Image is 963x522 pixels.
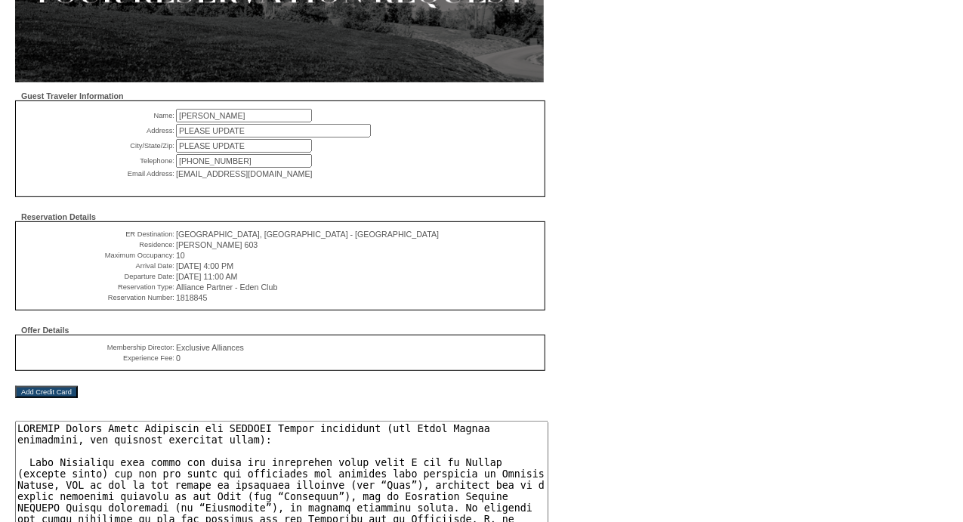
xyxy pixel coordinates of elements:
span: Offer Details [21,326,69,335]
span: [DATE] 11:00 AM [176,272,238,281]
td: Email Address: [23,169,174,178]
input: Add Credit Card [15,386,78,398]
span: 1818845 [176,293,306,302]
span: [GEOGRAPHIC_DATA], [GEOGRAPHIC_DATA] - [GEOGRAPHIC_DATA] [176,230,439,239]
td: Reservation Number: [23,293,174,302]
td: Membership Director: [23,343,174,352]
span: Guest Traveler Information [21,91,124,100]
td: Experience Fee: [23,354,174,363]
td: Maximum Occupancy: [23,251,174,260]
span: [EMAIL_ADDRESS][DOMAIN_NAME] [176,169,313,178]
td: Reservation Type: [23,283,174,292]
span: [DATE] 4:00 PM [176,261,233,270]
td: Address: [23,124,174,137]
td: City/State/Zip: [23,139,174,153]
span: 10 [176,251,185,260]
span: Alliance Partner - Eden Club [176,283,306,292]
td: Arrival Date: [23,261,174,270]
td: Departure Date: [23,272,174,281]
span: Exclusive Alliances [176,343,306,352]
td: Name: [23,109,174,122]
td: Residence: [23,240,174,249]
td: ER Destination: [23,230,174,239]
span: Reservation Details [21,212,96,221]
span: [PERSON_NAME] 603 [176,240,258,249]
span: 0 [176,354,306,363]
td: Telephone: [23,154,174,168]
